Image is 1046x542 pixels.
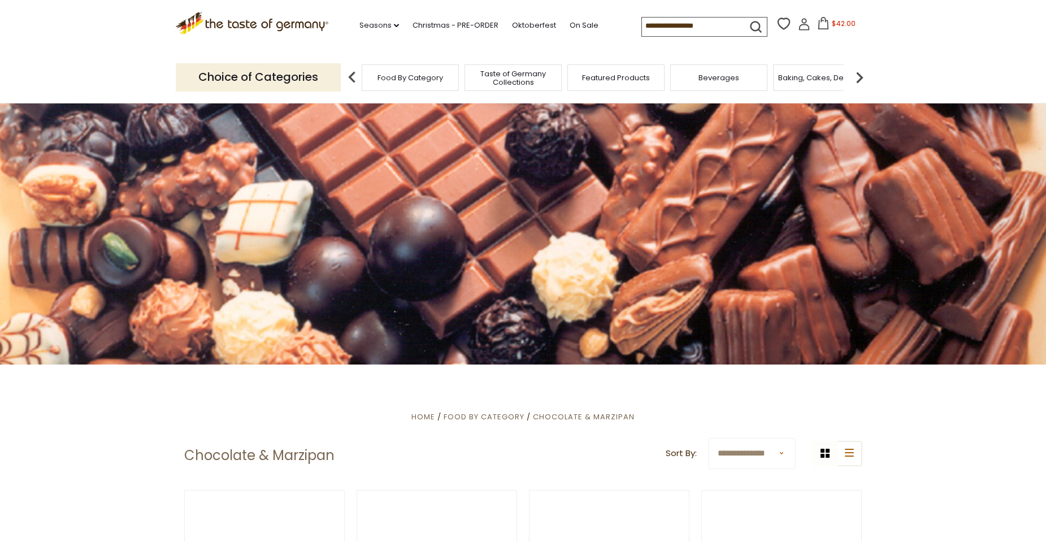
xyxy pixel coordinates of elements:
img: previous arrow [341,66,363,89]
p: Choice of Categories [176,63,341,91]
a: Oktoberfest [512,19,556,32]
a: Chocolate & Marzipan [533,411,635,422]
a: Food By Category [444,411,524,422]
img: next arrow [848,66,871,89]
label: Sort By: [666,446,697,461]
button: $42.00 [813,17,861,34]
a: Featured Products [582,73,650,82]
a: Food By Category [377,73,443,82]
a: Seasons [359,19,399,32]
a: Baking, Cakes, Desserts [778,73,866,82]
a: Beverages [698,73,739,82]
span: $42.00 [832,19,856,28]
a: On Sale [570,19,598,32]
a: Christmas - PRE-ORDER [413,19,498,32]
h1: Chocolate & Marzipan [184,447,335,464]
a: Home [411,411,435,422]
a: Taste of Germany Collections [468,70,558,86]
